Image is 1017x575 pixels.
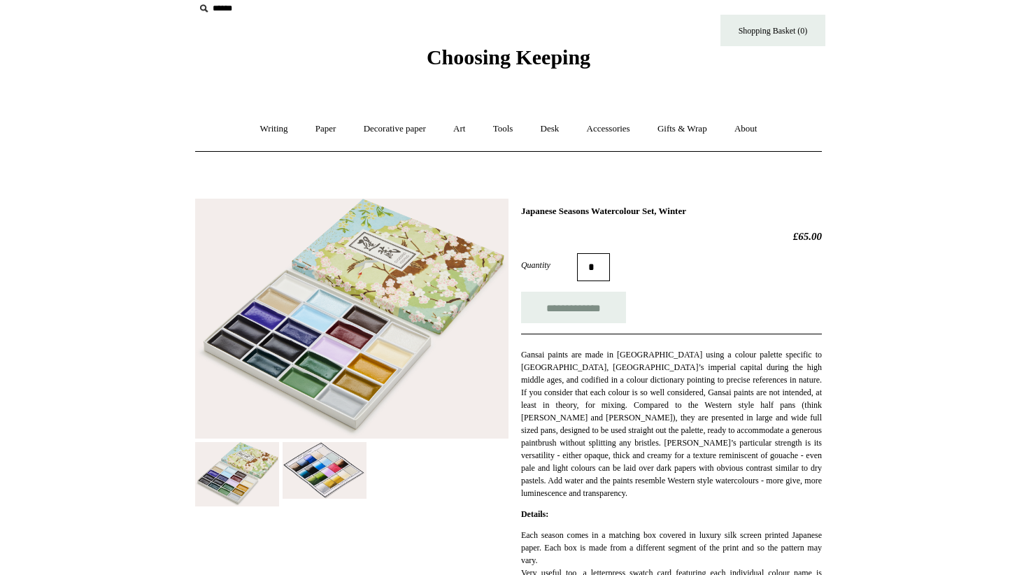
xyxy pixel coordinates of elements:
[303,111,349,148] a: Paper
[521,259,577,271] label: Quantity
[521,509,548,519] strong: Details:
[528,111,572,148] a: Desk
[427,57,590,66] a: Choosing Keeping
[521,206,822,217] h1: Japanese Seasons Watercolour Set, Winter
[248,111,301,148] a: Writing
[521,348,822,499] p: Gansai paints are made in [GEOGRAPHIC_DATA] using a colour palette specific to [GEOGRAPHIC_DATA],...
[574,111,643,148] a: Accessories
[195,442,279,506] img: Japanese Seasons Watercolour Set, Winter
[351,111,439,148] a: Decorative paper
[427,45,590,69] span: Choosing Keeping
[283,442,367,499] img: Japanese Seasons Watercolour Set, Winter
[521,230,822,243] h2: £65.00
[195,199,508,439] img: Japanese Seasons Watercolour Set, Winter
[720,15,825,46] a: Shopping Basket (0)
[481,111,526,148] a: Tools
[441,111,478,148] a: Art
[722,111,770,148] a: About
[645,111,720,148] a: Gifts & Wrap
